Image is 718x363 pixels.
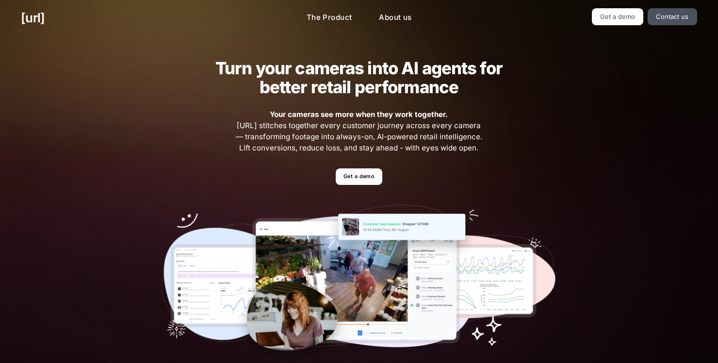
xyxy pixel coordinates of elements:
a: Contact us [648,8,697,25]
span: [URL] stitches together every customer journey across every camera — transforming footage into al... [234,109,484,153]
a: Get a demo [592,8,644,25]
a: About us [371,8,419,27]
a: The Product [299,8,360,27]
a: Get a demo [336,168,382,185]
a: [URL] [21,8,45,27]
strong: Your cameras see more when they work together. [270,110,448,119]
h2: Turn your cameras into AI agents for better retail performance [200,59,518,97]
